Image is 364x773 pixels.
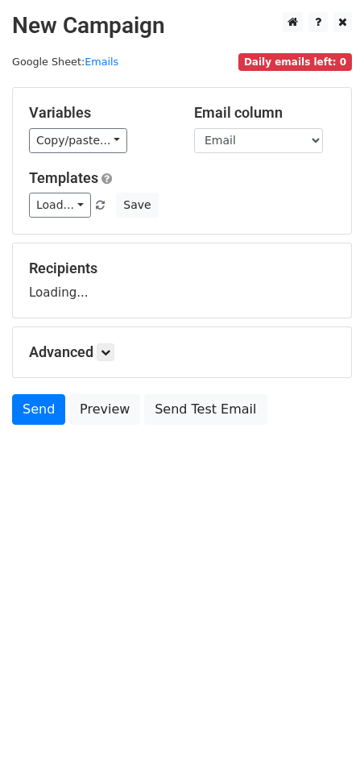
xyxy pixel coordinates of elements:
[12,394,65,425] a: Send
[29,104,170,122] h5: Variables
[69,394,140,425] a: Preview
[29,260,335,277] h5: Recipients
[238,56,352,68] a: Daily emails left: 0
[238,53,352,71] span: Daily emails left: 0
[29,128,127,153] a: Copy/paste...
[116,193,158,218] button: Save
[29,169,98,186] a: Templates
[29,343,335,361] h5: Advanced
[29,193,91,218] a: Load...
[194,104,335,122] h5: Email column
[29,260,335,301] div: Loading...
[12,56,118,68] small: Google Sheet:
[144,394,267,425] a: Send Test Email
[12,12,352,39] h2: New Campaign
[85,56,118,68] a: Emails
